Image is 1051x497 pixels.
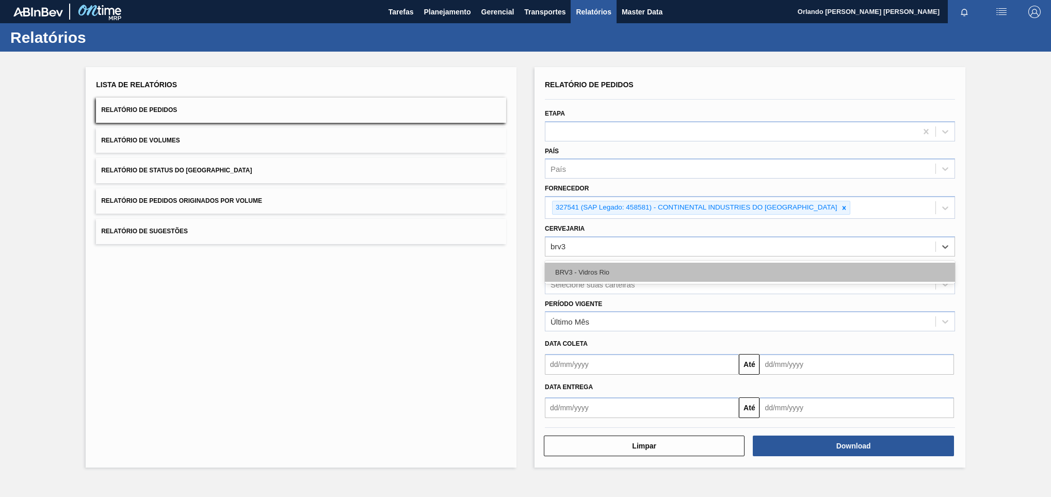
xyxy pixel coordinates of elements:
[545,383,593,391] span: Data entrega
[96,98,506,123] button: Relatório de Pedidos
[524,6,565,18] span: Transportes
[576,6,611,18] span: Relatórios
[1028,6,1041,18] img: Logout
[544,436,745,456] button: Limpar
[553,201,838,214] div: 327541 (SAP Legado: 458581) - CONTINENTAL INDUSTRIES DO [GEOGRAPHIC_DATA]
[545,263,955,282] div: BRV3 - Vidros Rio
[96,81,177,89] span: Lista de Relatórios
[545,397,739,418] input: dd/mm/yyyy
[101,167,252,174] span: Relatório de Status do [GEOGRAPHIC_DATA]
[545,340,588,347] span: Data coleta
[948,5,981,19] button: Notificações
[753,436,953,456] button: Download
[101,228,188,235] span: Relatório de Sugestões
[101,137,180,144] span: Relatório de Volumes
[739,354,759,375] button: Até
[96,219,506,244] button: Relatório de Sugestões
[545,225,585,232] label: Cervejaria
[101,197,262,204] span: Relatório de Pedidos Originados por Volume
[545,81,634,89] span: Relatório de Pedidos
[995,6,1008,18] img: userActions
[96,188,506,214] button: Relatório de Pedidos Originados por Volume
[545,110,565,117] label: Etapa
[96,158,506,183] button: Relatório de Status do [GEOGRAPHIC_DATA]
[759,397,953,418] input: dd/mm/yyyy
[481,6,514,18] span: Gerencial
[96,128,506,153] button: Relatório de Volumes
[424,6,471,18] span: Planejamento
[551,317,589,326] div: Último Mês
[551,165,566,173] div: País
[545,185,589,192] label: Fornecedor
[545,300,602,308] label: Período Vigente
[13,7,63,17] img: TNhmsLtSVTkK8tSr43FrP2fwEKptu5GPRR3wAAAABJRU5ErkJggg==
[101,106,177,114] span: Relatório de Pedidos
[10,31,193,43] h1: Relatórios
[389,6,414,18] span: Tarefas
[622,6,662,18] span: Master Data
[739,397,759,418] button: Até
[545,148,559,155] label: País
[759,354,953,375] input: dd/mm/yyyy
[551,280,635,288] div: Selecione suas carteiras
[545,354,739,375] input: dd/mm/yyyy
